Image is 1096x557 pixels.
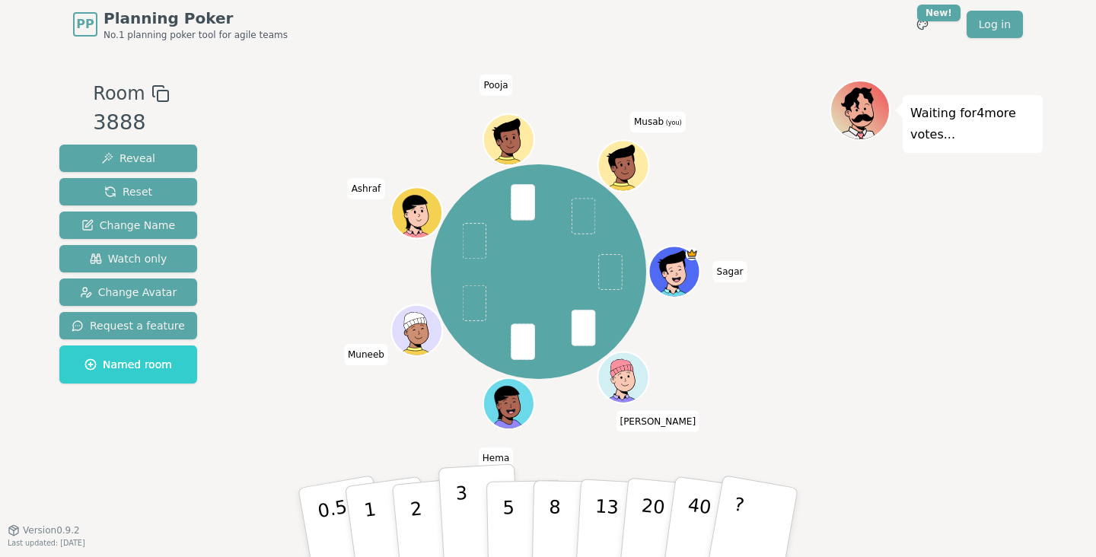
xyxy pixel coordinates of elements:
[81,218,175,233] span: Change Name
[104,8,288,29] span: Planning Poker
[59,312,197,339] button: Request a feature
[72,318,185,333] span: Request a feature
[8,539,85,547] span: Last updated: [DATE]
[93,80,145,107] span: Room
[917,5,961,21] div: New!
[910,103,1035,145] p: Waiting for 4 more votes...
[59,178,197,205] button: Reset
[80,285,177,300] span: Change Avatar
[101,151,155,166] span: Reveal
[59,345,197,384] button: Named room
[967,11,1023,38] a: Log in
[76,15,94,33] span: PP
[664,120,682,127] span: (you)
[84,357,172,372] span: Named room
[59,278,197,306] button: Change Avatar
[93,107,169,138] div: 3888
[616,411,699,432] span: Click to change your name
[909,11,936,38] button: New!
[8,524,80,536] button: Version0.9.2
[685,248,698,261] span: Sagar is the host
[23,524,80,536] span: Version 0.9.2
[59,245,197,272] button: Watch only
[479,75,511,96] span: Click to change your name
[90,251,167,266] span: Watch only
[344,344,388,365] span: Click to change your name
[599,142,647,190] button: Click to change your avatar
[630,112,686,133] span: Click to change your name
[59,145,197,172] button: Reveal
[348,178,385,199] span: Click to change your name
[479,447,513,469] span: Click to change your name
[59,212,197,239] button: Change Name
[73,8,288,41] a: PPPlanning PokerNo.1 planning poker tool for agile teams
[104,29,288,41] span: No.1 planning poker tool for agile teams
[104,184,152,199] span: Reset
[713,261,747,282] span: Click to change your name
